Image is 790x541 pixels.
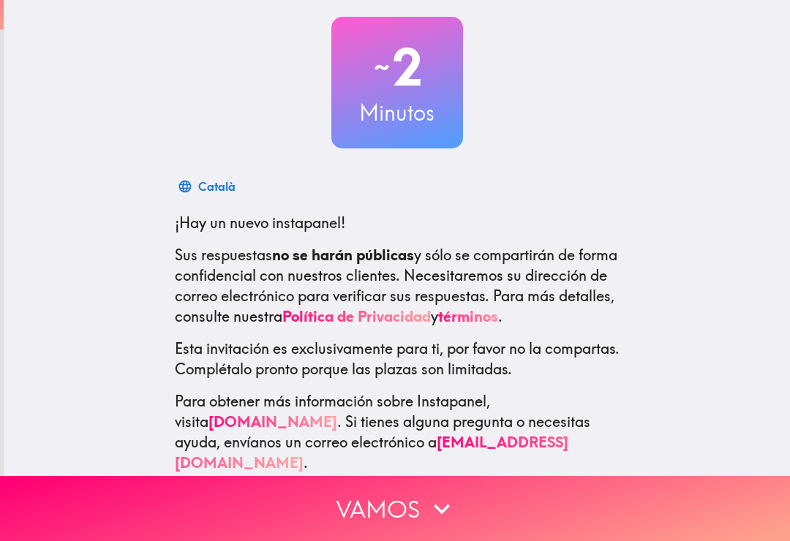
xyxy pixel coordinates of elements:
p: Para obtener más información sobre Instapanel, visita . Si tienes alguna pregunta o necesitas ayu... [175,391,620,473]
button: Català [175,172,241,201]
span: ~ [372,45,392,89]
p: Esta invitación es exclusivamente para ti, por favor no la compartas. Complétalo pronto porque la... [175,338,620,379]
b: no se harán públicas [272,246,414,264]
p: Sus respuestas y sólo se compartirán de forma confidencial con nuestros clientes. Necesitaremos s... [175,245,620,327]
span: ¡Hay un nuevo instapanel! [175,213,345,232]
a: términos [438,307,498,325]
h2: 2 [331,37,463,97]
a: [EMAIL_ADDRESS][DOMAIN_NAME] [175,433,568,472]
a: [DOMAIN_NAME] [208,412,337,431]
div: Català [198,176,236,197]
a: Política de Privacidad [282,307,431,325]
h3: Minutos [331,97,463,128]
